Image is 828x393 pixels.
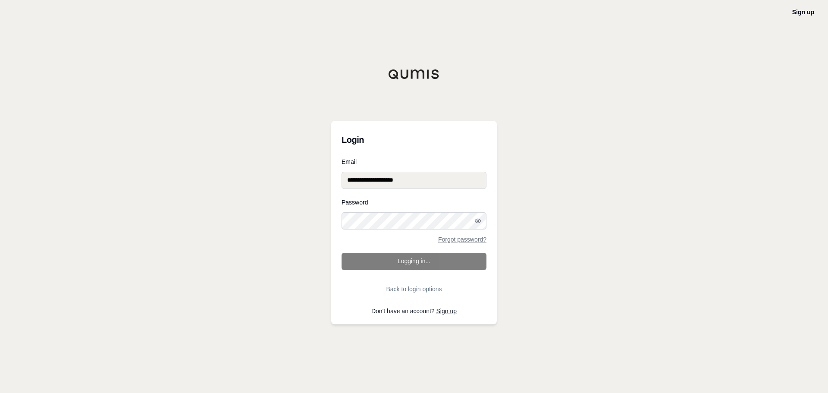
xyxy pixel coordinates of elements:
[438,236,486,242] a: Forgot password?
[388,69,440,79] img: Qumis
[342,131,486,148] h3: Login
[342,280,486,298] button: Back to login options
[342,199,486,205] label: Password
[342,308,486,314] p: Don't have an account?
[436,308,457,314] a: Sign up
[342,159,486,165] label: Email
[792,9,814,16] a: Sign up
